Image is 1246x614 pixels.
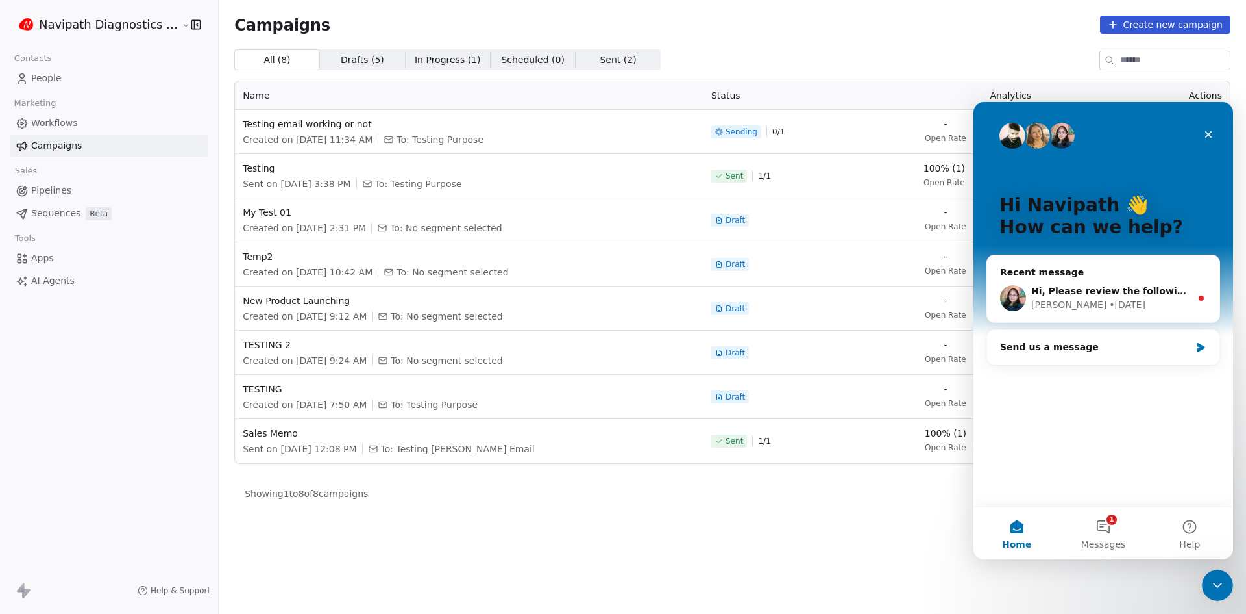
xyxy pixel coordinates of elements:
[10,68,208,89] a: People
[925,310,966,320] span: Open Rate
[58,184,633,194] span: Hi, Please review the following article for further guidance - Swipe One - WhatsApp Cloud API Int...
[10,248,208,269] a: Apps
[136,196,172,210] div: • [DATE]
[18,17,34,32] img: Logo%20500x500%20px%20(7).png
[108,438,153,447] span: Messages
[397,133,483,146] span: To: Testing Purpose
[8,94,62,113] span: Marketing
[944,250,947,263] span: -
[726,436,743,446] span: Sent
[415,53,481,67] span: In Progress ( 1 )
[944,118,947,131] span: -
[391,398,478,411] span: To: Testing Purpose
[600,53,636,67] span: Sent ( 2 )
[726,348,745,358] span: Draft
[206,438,226,447] span: Help
[925,133,966,144] span: Open Rate
[10,112,208,134] a: Workflows
[31,139,82,153] span: Campaigns
[16,14,173,36] button: Navipath Diagnostics Sdn Bhd
[29,438,58,447] span: Home
[31,207,80,220] span: Sequences
[397,266,508,279] span: To: No segment selected
[243,310,367,323] span: Created on [DATE] 9:12 AM
[9,229,41,248] span: Tools
[243,294,696,307] span: New Product Launching
[390,222,502,235] span: To: No segment selected
[726,171,743,181] span: Sent
[243,383,696,396] span: TESTING
[866,81,1156,110] th: Analytics
[234,16,330,34] span: Campaigns
[243,427,696,440] span: Sales Memo
[27,238,217,252] div: Send us a message
[13,227,247,263] div: Send us a message
[10,135,208,157] a: Campaigns
[235,81,703,110] th: Name
[243,177,350,190] span: Sent on [DATE] 3:38 PM
[925,354,966,365] span: Open Rate
[243,398,367,411] span: Created on [DATE] 7:50 AM
[973,102,1233,559] iframe: Intercom live chat
[10,203,208,224] a: SequencesBeta
[501,53,565,67] span: Scheduled ( 0 )
[391,354,502,367] span: To: No segment selected
[925,442,966,453] span: Open Rate
[925,427,966,440] span: 100% (1)
[381,442,535,455] span: To: Testing Andy Email
[341,53,384,67] span: Drafts ( 5 )
[758,436,770,446] span: 1 / 1
[173,405,260,457] button: Help
[944,294,947,307] span: -
[31,184,71,198] span: Pipelines
[925,222,966,232] span: Open Rate
[243,222,366,235] span: Created on [DATE] 2:31 PM
[243,339,696,352] span: TESTING 2
[1100,16,1230,34] button: Create new campaign
[9,161,43,181] span: Sales
[726,303,745,314] span: Draft
[375,177,462,190] span: To: Testing Purpose
[1202,570,1233,601] iframe: Intercom live chat
[86,207,112,220] span: Beta
[923,177,965,188] span: Open Rate
[923,162,965,175] span: 100% (1)
[39,16,178,33] span: Navipath Diagnostics Sdn Bhd
[31,71,62,85] span: People
[10,180,208,201] a: Pipelines
[243,354,367,367] span: Created on [DATE] 9:24 AM
[726,392,745,402] span: Draft
[391,310,502,323] span: To: No segment selected
[726,259,745,270] span: Draft
[944,206,947,219] span: -
[243,266,373,279] span: Created on [DATE] 10:42 AM
[86,405,173,457] button: Messages
[138,585,210,596] a: Help & Support
[703,81,866,110] th: Status
[245,487,368,500] span: Showing 1 to 8 of 8 campaigns
[223,21,247,44] div: Close
[758,171,770,181] span: 1 / 1
[726,127,757,137] span: Sending
[243,133,373,146] span: Created on [DATE] 11:34 AM
[772,127,785,137] span: 0 / 1
[31,116,78,130] span: Workflows
[58,196,133,210] div: [PERSON_NAME]
[243,118,696,131] span: Testing email working or not
[944,383,947,396] span: -
[243,206,696,219] span: My Test 01
[243,250,696,263] span: Temp2
[31,274,75,288] span: AI Agents
[944,339,947,352] span: -
[925,398,966,409] span: Open Rate
[243,442,356,455] span: Sent on [DATE] 12:08 PM
[8,49,57,68] span: Contacts
[1155,81,1230,110] th: Actions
